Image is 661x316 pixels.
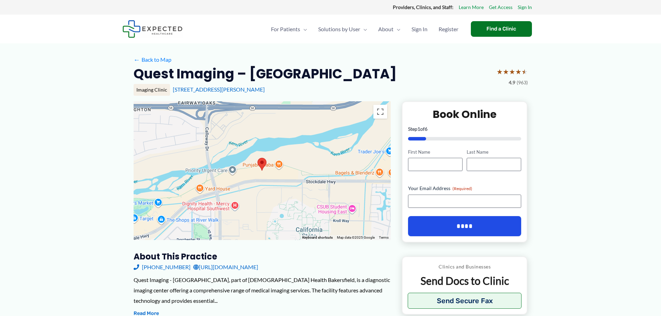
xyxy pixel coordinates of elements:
img: Google [135,231,158,240]
button: Send Secure Fax [408,293,522,309]
span: (963) [517,78,528,87]
img: Expected Healthcare Logo - side, dark font, small [122,20,183,38]
label: Your Email Address [408,185,522,192]
a: ←Back to Map [134,54,171,65]
span: ← [134,56,140,63]
p: Step of [408,127,522,131]
span: ★ [522,65,528,78]
a: Sign In [518,3,532,12]
a: Learn More [459,3,484,12]
h2: Quest Imaging – [GEOGRAPHIC_DATA] [134,65,397,82]
span: ★ [515,65,522,78]
label: First Name [408,149,463,155]
a: [PHONE_NUMBER] [134,262,190,272]
a: Solutions by UserMenu Toggle [313,17,373,41]
p: Send Docs to Clinic [408,274,522,288]
p: Clinics and Businesses [408,262,522,271]
a: AboutMenu Toggle [373,17,406,41]
div: Imaging Clinic [134,84,170,96]
nav: Primary Site Navigation [265,17,464,41]
span: Menu Toggle [360,17,367,41]
span: 6 [425,126,427,132]
strong: Providers, Clinics, and Staff: [393,4,454,10]
span: (Required) [452,186,472,191]
span: Sign In [412,17,427,41]
span: For Patients [271,17,300,41]
span: ★ [503,65,509,78]
a: Sign In [406,17,433,41]
span: Register [439,17,458,41]
div: Quest Imaging - [GEOGRAPHIC_DATA], part of [DEMOGRAPHIC_DATA] Health Bakersfield, is a diagnostic... [134,275,391,306]
a: Register [433,17,464,41]
button: Toggle fullscreen view [373,105,387,119]
span: Menu Toggle [300,17,307,41]
a: [STREET_ADDRESS][PERSON_NAME] [173,86,265,93]
span: 4.9 [509,78,515,87]
a: [URL][DOMAIN_NAME] [193,262,258,272]
a: Find a Clinic [471,21,532,37]
button: Keyboard shortcuts [302,235,333,240]
span: ★ [509,65,515,78]
a: Terms [379,236,389,239]
label: Last Name [467,149,521,155]
a: Get Access [489,3,512,12]
span: 1 [417,126,420,132]
h2: Book Online [408,108,522,121]
span: ★ [497,65,503,78]
span: Solutions by User [318,17,360,41]
span: Map data ©2025 Google [337,236,375,239]
h3: About this practice [134,251,391,262]
span: Menu Toggle [393,17,400,41]
a: For PatientsMenu Toggle [265,17,313,41]
span: About [378,17,393,41]
a: Open this area in Google Maps (opens a new window) [135,231,158,240]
